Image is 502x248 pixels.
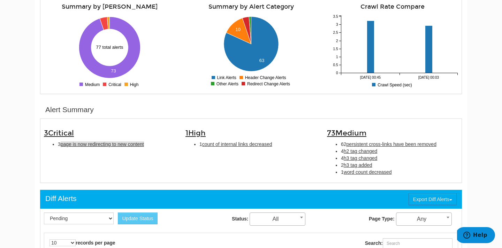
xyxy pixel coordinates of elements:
div: Diff Alerts [45,193,76,204]
label: records per page [50,239,115,246]
tspan: 2.5 [333,31,338,34]
li: 4 [341,148,458,155]
button: Export Diff Alerts [409,193,457,205]
li: 1 [199,141,317,148]
li: 2 [341,162,458,169]
tspan: 3 [336,23,338,26]
tspan: 2 [336,39,338,43]
li: 3 [58,141,175,148]
span: All [250,214,305,224]
span: 73 [327,129,366,138]
tspan: [DATE] 00:45 [360,76,381,79]
span: Medium [335,129,366,138]
span: page is now redirecting to new content [61,141,144,147]
span: h2 tag changed [344,148,378,154]
span: h3 tag added [344,162,372,168]
span: persistent cross-links have been removed [347,141,436,147]
span: h3 tag changed [344,155,378,161]
span: Critical [48,129,74,138]
tspan: 3.5 [333,15,338,18]
strong: Status: [232,216,248,222]
li: 4 [341,155,458,162]
span: All [250,212,305,226]
li: 62 [341,141,458,148]
text: 77 total alerts [96,45,123,50]
strong: Page Type: [369,216,395,222]
h4: Summary by Alert Category [185,3,317,10]
select: records per page [50,239,76,246]
span: Any [396,214,451,224]
span: High [188,129,206,138]
span: Any [396,212,452,226]
span: 1 [185,129,206,138]
span: 3 [44,129,74,138]
tspan: 0 [336,71,338,75]
tspan: 1 [336,55,338,59]
span: word count decreased [344,169,392,175]
tspan: 1.5 [333,47,338,51]
span: count of internal links decreased [202,141,272,147]
li: 1 [341,169,458,176]
tspan: [DATE] 00:03 [418,76,439,79]
tspan: 0.5 [333,63,338,67]
button: Update Status [118,212,158,224]
h4: Crawl Rate Compare [327,3,458,10]
iframe: Opens a widget where you can find more information [457,227,495,245]
h4: Summary by [PERSON_NAME] [44,3,175,10]
div: Alert Summary [45,104,94,115]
